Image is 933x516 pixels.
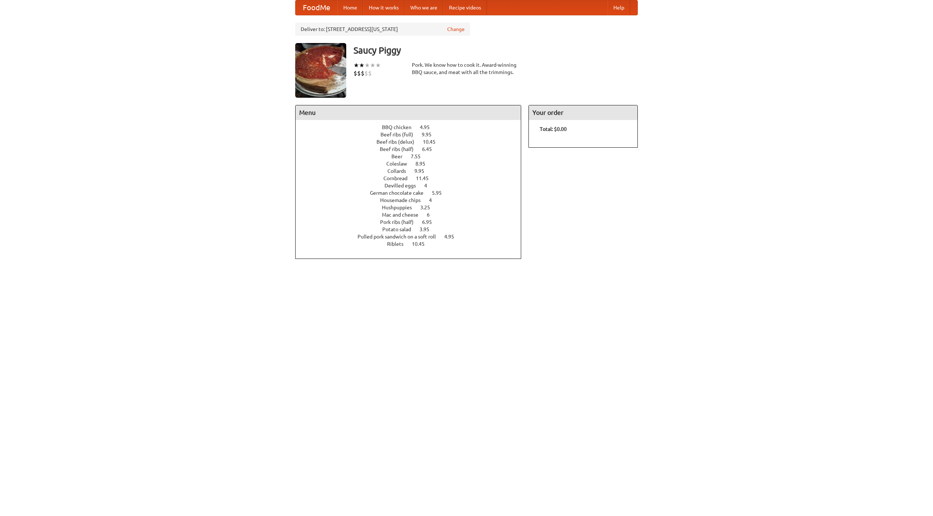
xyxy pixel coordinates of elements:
a: Coleslaw 8.95 [386,161,439,167]
span: Collards [387,168,413,174]
a: German chocolate cake 5.95 [370,190,455,196]
li: $ [364,69,368,77]
span: 4 [429,197,439,203]
span: 4.95 [444,234,461,240]
span: Beef ribs (full) [380,132,421,137]
span: Beer [391,154,410,159]
span: Devilled eggs [384,183,423,189]
span: 10.45 [412,241,432,247]
h4: Your order [529,105,637,120]
a: Home [337,0,363,15]
span: 5.95 [432,190,449,196]
a: Beef ribs (full) 9.95 [380,132,445,137]
span: 11.45 [416,175,436,181]
span: Potato salad [382,226,418,232]
span: Hushpuppies [382,205,419,210]
span: 4 [424,183,434,189]
a: Riblets 10.45 [387,241,438,247]
li: $ [361,69,364,77]
div: Deliver to: [STREET_ADDRESS][US_STATE] [295,23,470,36]
span: 6.45 [422,146,439,152]
a: Recipe videos [443,0,487,15]
img: angular.jpg [295,43,346,98]
li: $ [357,69,361,77]
span: Mac and cheese [382,212,426,218]
span: 8.95 [415,161,433,167]
span: Cornbread [383,175,415,181]
h4: Menu [296,105,521,120]
span: 6 [427,212,437,218]
a: Beer 7.55 [391,154,434,159]
a: How it works [363,0,405,15]
span: Housemade chips [380,197,428,203]
a: Hushpuppies 3.25 [382,205,444,210]
a: Mac and cheese 6 [382,212,443,218]
li: ★ [354,61,359,69]
a: Collards 9.95 [387,168,438,174]
a: Beef ribs (delux) 10.45 [376,139,449,145]
a: Devilled eggs 4 [384,183,441,189]
span: 4.95 [420,124,437,130]
span: 10.45 [423,139,443,145]
a: Pulled pork sandwich on a soft roll 4.95 [358,234,468,240]
a: BBQ chicken 4.95 [382,124,443,130]
a: Housemade chips 4 [380,197,445,203]
span: 6.95 [422,219,439,225]
span: 3.25 [420,205,437,210]
a: Change [447,26,465,33]
a: Beef ribs (half) 6.45 [380,146,445,152]
span: Beef ribs (delux) [376,139,422,145]
span: BBQ chicken [382,124,419,130]
a: FoodMe [296,0,337,15]
span: Pork ribs (half) [380,219,421,225]
span: 3.95 [419,226,437,232]
span: Beef ribs (half) [380,146,421,152]
span: 9.95 [422,132,439,137]
b: Total: $0.00 [540,126,567,132]
a: Pork ribs (half) 6.95 [380,219,445,225]
li: ★ [364,61,370,69]
span: German chocolate cake [370,190,431,196]
span: Coleslaw [386,161,414,167]
a: Cornbread 11.45 [383,175,442,181]
span: Pulled pork sandwich on a soft roll [358,234,443,240]
li: $ [354,69,357,77]
h3: Saucy Piggy [354,43,638,58]
li: ★ [375,61,381,69]
div: Pork. We know how to cook it. Award-winning BBQ sauce, and meat with all the trimmings. [412,61,521,76]
span: Riblets [387,241,411,247]
li: ★ [370,61,375,69]
span: 9.95 [414,168,432,174]
span: 7.55 [411,154,428,159]
li: ★ [359,61,364,69]
a: Who we are [405,0,443,15]
a: Help [608,0,630,15]
a: Potato salad 3.95 [382,226,443,232]
li: $ [368,69,372,77]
